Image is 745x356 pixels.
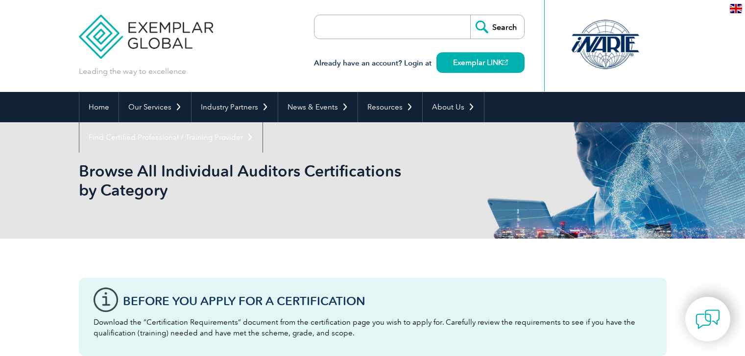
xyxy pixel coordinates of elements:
[79,66,186,77] p: Leading the way to excellence
[358,92,422,122] a: Resources
[79,122,263,153] a: Find Certified Professional / Training Provider
[79,161,455,200] h1: Browse All Individual Auditors Certifications by Category
[79,92,119,122] a: Home
[423,92,484,122] a: About Us
[119,92,191,122] a: Our Services
[314,57,525,69] h3: Already have an account? Login at
[123,295,652,307] h3: Before You Apply For a Certification
[94,317,652,338] p: Download the “Certification Requirements” document from the certification page you wish to apply ...
[503,60,508,65] img: open_square.png
[436,52,525,73] a: Exemplar LINK
[470,15,524,39] input: Search
[730,4,742,13] img: en
[192,92,278,122] a: Industry Partners
[696,307,720,332] img: contact-chat.png
[278,92,358,122] a: News & Events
